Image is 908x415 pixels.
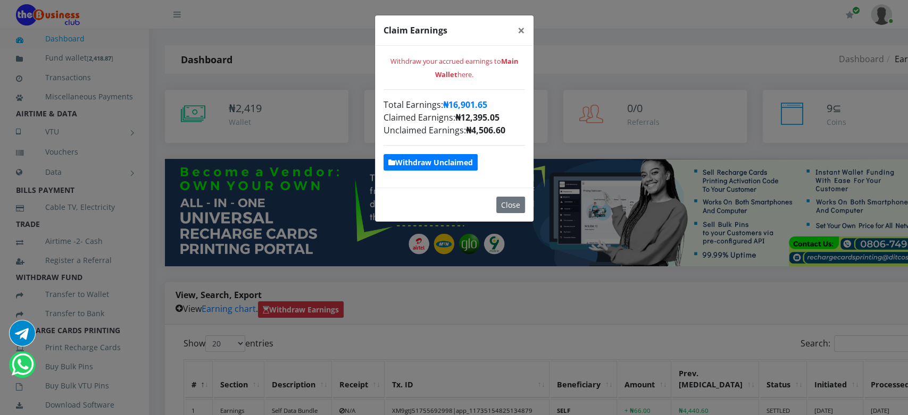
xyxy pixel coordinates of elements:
[384,24,447,36] strong: Claim Earnings
[509,15,534,45] button: Close
[10,328,35,346] a: Chat for support
[388,157,473,167] strong: Withdraw Unclaimed
[390,56,518,79] small: Withdraw your accrued earnings to here.
[12,360,34,377] a: Chat for support
[384,124,466,136] span: Unclaimed Earnings:
[466,124,505,136] span: ₦4,506.60
[384,112,455,123] span: Claimed Earnigns:
[443,99,487,111] span: ₦16,901.65
[384,99,443,111] span: Total Earnings:
[518,21,525,39] span: ×
[496,197,525,213] button: Close
[455,112,499,123] span: ₦12,395.05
